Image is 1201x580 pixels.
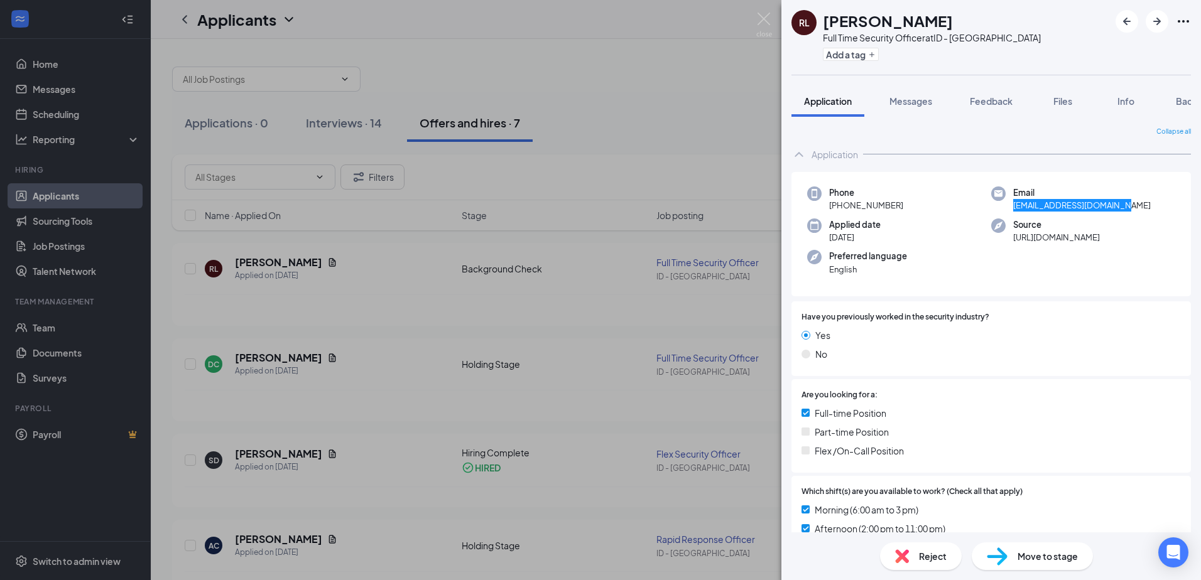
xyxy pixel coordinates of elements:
span: [EMAIL_ADDRESS][DOMAIN_NAME] [1013,199,1151,212]
span: Part-time Position [815,425,889,439]
svg: Plus [868,51,876,58]
span: [DATE] [829,231,881,244]
span: Flex /On-Call Position [815,444,904,458]
span: Feedback [970,95,1013,107]
span: Have you previously worked in the security industry? [802,311,989,323]
span: Phone [829,186,903,199]
svg: ChevronUp [791,147,807,162]
button: ArrowRight [1146,10,1168,33]
span: Applied date [829,218,881,231]
span: Files [1053,95,1072,107]
svg: ArrowRight [1149,14,1165,29]
span: Full-time Position [815,406,886,420]
h1: [PERSON_NAME] [823,10,953,31]
div: Application [812,148,858,161]
span: Which shift(s) are you available to work? (Check all that apply) [802,486,1023,498]
span: Messages [889,95,932,107]
svg: Ellipses [1176,14,1191,29]
span: Collapse all [1156,127,1191,137]
span: Are you looking for a: [802,389,878,401]
span: Morning (6:00 am to 3 pm) [815,503,918,517]
span: Application [804,95,852,107]
span: [URL][DOMAIN_NAME] [1013,231,1100,244]
div: RL [799,16,810,29]
span: Afternoon (2:00 pm to 11:00 pm) [815,522,945,535]
div: Open Intercom Messenger [1158,537,1188,567]
span: Email [1013,186,1151,199]
span: Source [1013,218,1100,231]
div: Full Time Security Officer at ID - [GEOGRAPHIC_DATA] [823,31,1041,44]
span: Info [1117,95,1134,107]
span: Yes [815,328,830,342]
span: No [815,347,827,361]
span: English [829,263,907,276]
span: [PHONE_NUMBER] [829,199,903,212]
button: PlusAdd a tag [823,48,879,61]
svg: ArrowLeftNew [1119,14,1134,29]
button: ArrowLeftNew [1116,10,1138,33]
span: Reject [919,549,947,563]
span: Move to stage [1018,549,1078,563]
span: Preferred language [829,250,907,262]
